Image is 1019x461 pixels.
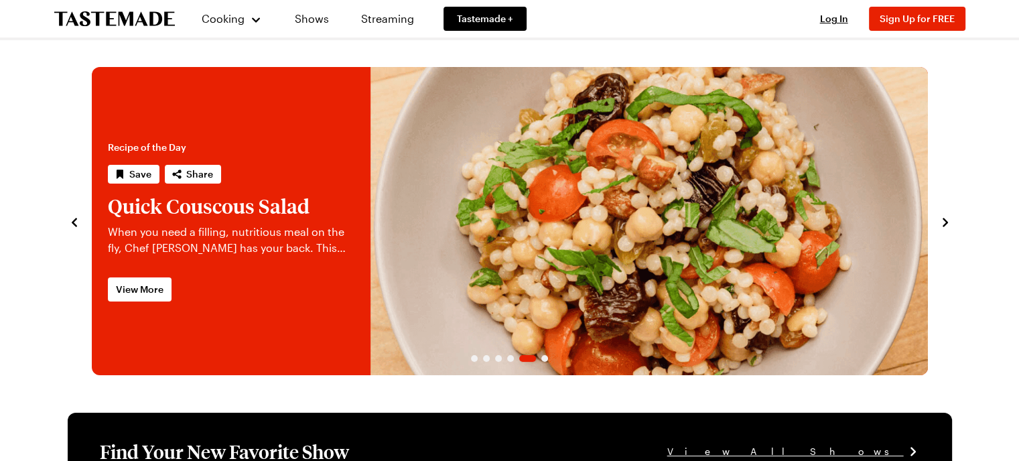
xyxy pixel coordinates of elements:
button: navigate to next item [939,213,952,229]
span: Go to slide 3 [495,355,502,362]
a: View All Shows [667,444,920,459]
span: Tastemade + [457,12,513,25]
span: View More [116,283,163,296]
span: Save [129,168,151,181]
span: Log In [820,13,848,24]
button: Cooking [202,3,263,35]
span: Go to slide 4 [507,355,514,362]
button: Log In [807,12,861,25]
span: View All Shows [667,444,904,459]
span: Go to slide 1 [471,355,478,362]
span: Go to slide 5 [519,355,536,362]
a: To Tastemade Home Page [54,11,175,27]
button: Sign Up for FREE [869,7,965,31]
div: 5 / 6 [92,67,928,375]
a: View More [108,277,172,302]
span: Sign Up for FREE [880,13,955,24]
button: navigate to previous item [68,213,81,229]
button: Share [165,165,221,184]
span: Share [186,168,213,181]
span: Go to slide 2 [483,355,490,362]
span: Go to slide 6 [541,355,548,362]
button: Save recipe [108,165,159,184]
a: Tastemade + [444,7,527,31]
span: Cooking [202,12,245,25]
